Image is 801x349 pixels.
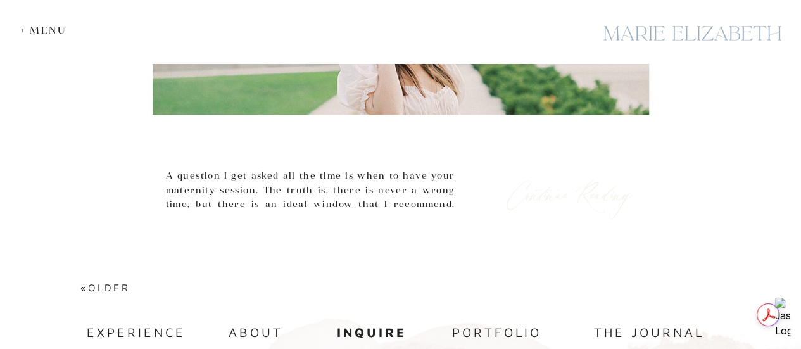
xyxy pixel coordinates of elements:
a: «Older [80,282,130,293]
p: A question I get asked all the time is when to have your maternity session. The truth is, there i... [165,168,455,253]
a: Continue Reading [502,182,635,198]
a: portfolio [450,321,545,345]
b: inquire [337,325,407,339]
a: inquire [332,321,412,342]
a: the journal [583,321,716,343]
a: experience [87,321,182,344]
a: about me [215,321,298,343]
div: + Menu [20,24,73,36]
